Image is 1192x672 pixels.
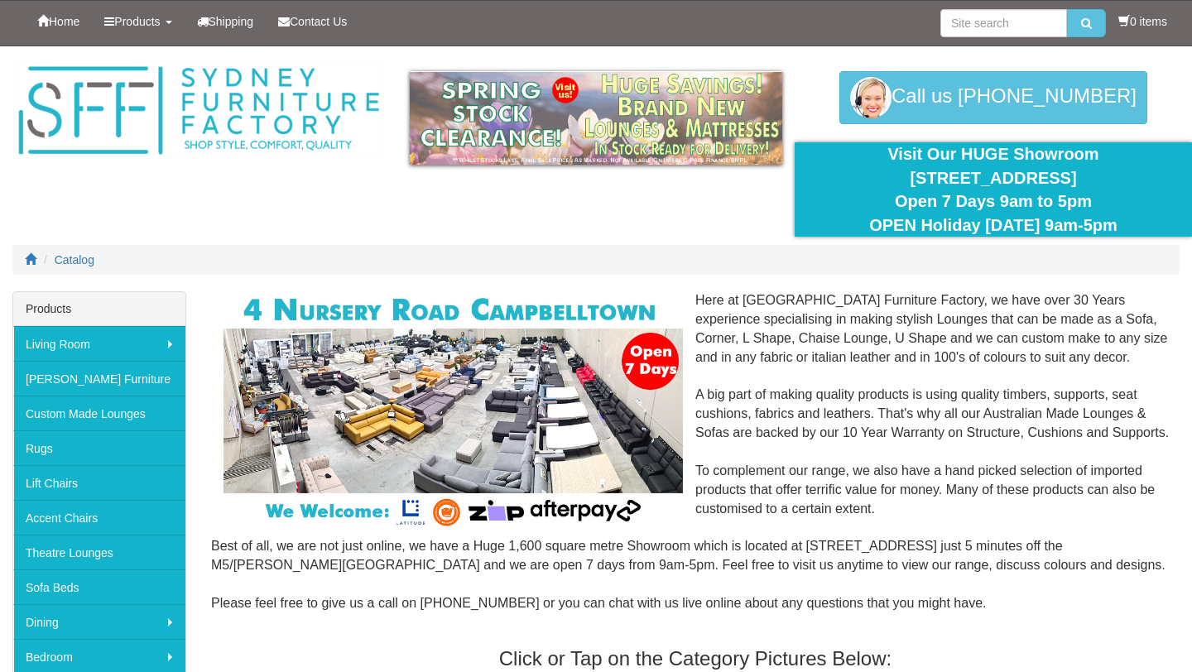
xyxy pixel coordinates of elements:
[12,63,385,159] img: Sydney Furniture Factory
[13,326,185,361] a: Living Room
[211,291,1180,631] div: Here at [GEOGRAPHIC_DATA] Furniture Factory, we have over 30 Years experience specialising in mak...
[410,71,782,165] img: spring-sale.gif
[114,15,160,28] span: Products
[807,142,1180,237] div: Visit Our HUGE Showroom [STREET_ADDRESS] Open 7 Days 9am to 5pm OPEN Holiday [DATE] 9am-5pm
[92,1,184,42] a: Products
[185,1,267,42] a: Shipping
[223,291,683,530] img: Corner Modular Lounges
[211,648,1180,670] h3: Click or Tap on the Category Pictures Below:
[55,253,94,266] a: Catalog
[13,430,185,465] a: Rugs
[25,1,92,42] a: Home
[209,15,254,28] span: Shipping
[290,15,347,28] span: Contact Us
[13,292,185,326] div: Products
[13,535,185,569] a: Theatre Lounges
[940,9,1067,37] input: Site search
[1118,13,1167,30] li: 0 items
[49,15,79,28] span: Home
[13,396,185,430] a: Custom Made Lounges
[266,1,359,42] a: Contact Us
[13,361,185,396] a: [PERSON_NAME] Furniture
[13,500,185,535] a: Accent Chairs
[13,604,185,639] a: Dining
[13,465,185,500] a: Lift Chairs
[13,569,185,604] a: Sofa Beds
